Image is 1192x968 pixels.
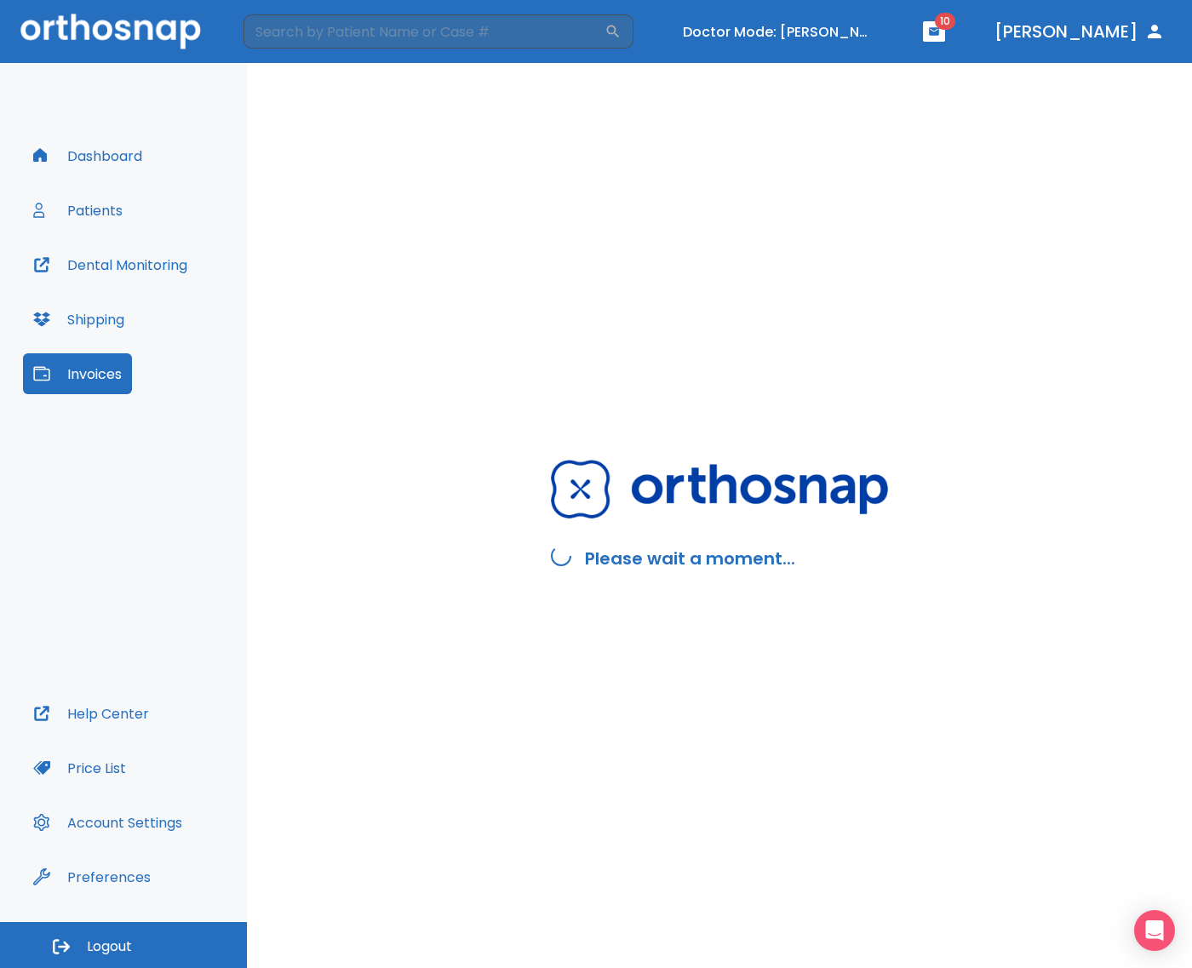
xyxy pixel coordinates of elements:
span: 10 [935,13,955,30]
button: Patients [23,190,133,231]
button: Help Center [23,693,159,734]
button: Dashboard [23,135,152,176]
img: Orthosnap [551,460,888,518]
button: Price List [23,747,136,788]
h2: Please wait a moment... [585,546,795,571]
button: Invoices [23,353,132,394]
span: Logout [87,937,132,956]
img: Orthosnap [20,14,201,49]
button: Doctor Mode: [PERSON_NAME] [676,18,880,46]
button: Account Settings [23,802,192,843]
div: Open Intercom Messenger [1134,910,1175,951]
input: Search by Patient Name or Case # [244,14,605,49]
button: Shipping [23,299,135,340]
button: [PERSON_NAME] [988,16,1172,47]
button: Preferences [23,856,161,897]
button: Dental Monitoring [23,244,198,285]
